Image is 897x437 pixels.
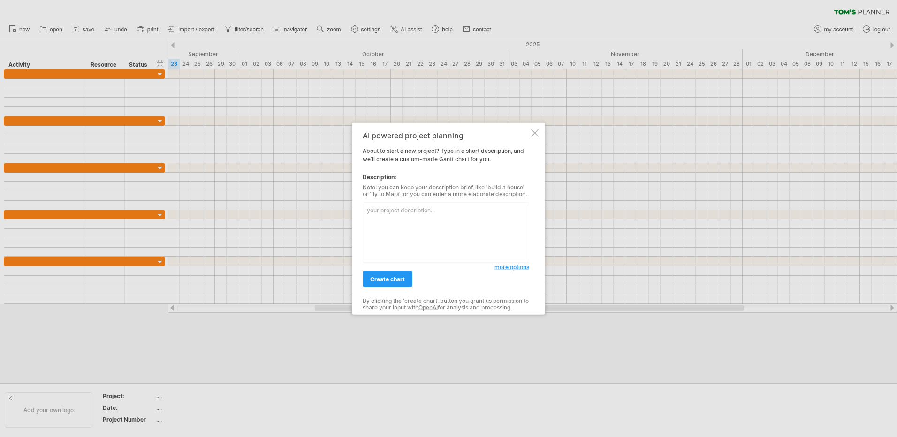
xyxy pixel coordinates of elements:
[363,131,529,306] div: About to start a new project? Type in a short description, and we'll create a custom-made Gantt c...
[494,264,529,271] span: more options
[363,173,529,181] div: Description:
[494,263,529,271] a: more options
[363,271,412,287] a: create chart
[370,276,405,283] span: create chart
[363,184,529,198] div: Note: you can keep your description brief, like 'build a house' or 'fly to Mars', or you can ente...
[363,131,529,140] div: AI powered project planning
[363,298,529,311] div: By clicking the 'create chart' button you grant us permission to share your input with for analys...
[418,304,438,311] a: OpenAI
